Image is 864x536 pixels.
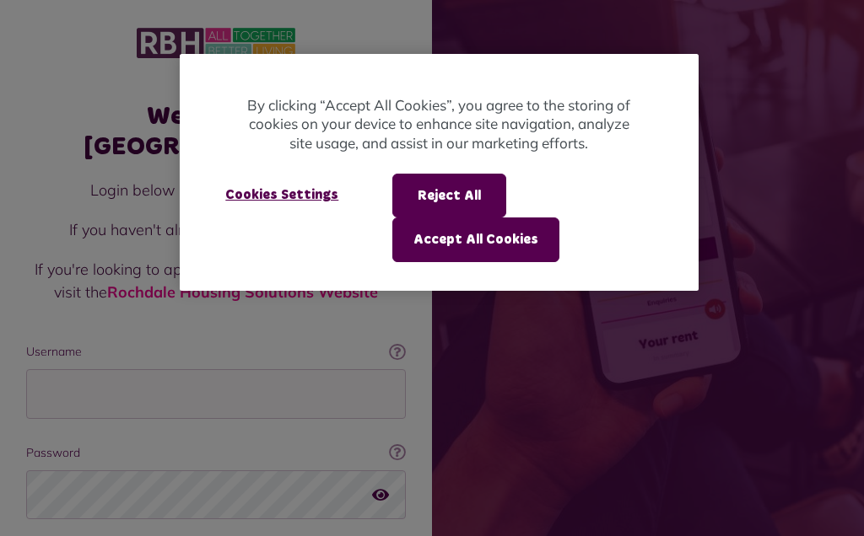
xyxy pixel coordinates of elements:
[392,217,559,261] button: Accept All Cookies
[205,174,359,216] button: Cookies Settings
[180,54,698,291] div: Cookie banner
[180,54,698,291] div: Privacy
[392,174,506,217] button: Reject All
[247,96,630,153] p: By clicking “Accept All Cookies”, you agree to the storing of cookies on your device to enhance s...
